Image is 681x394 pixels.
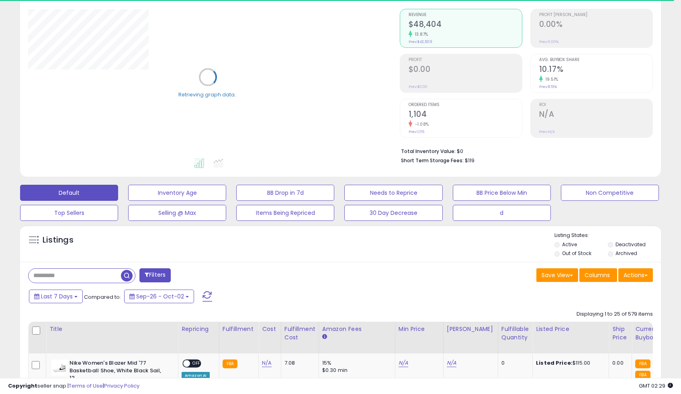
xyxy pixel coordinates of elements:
span: Columns [585,271,610,279]
small: FBA [223,359,237,368]
span: 81.25 [652,359,665,367]
label: Active [562,241,577,248]
div: Current Buybox Price [635,325,677,342]
small: Prev: $42,509 [409,39,432,44]
span: Avg. Buybox Share [539,58,652,62]
label: Deactivated [616,241,646,248]
a: Terms of Use [69,382,103,390]
button: Actions [618,268,653,282]
b: Listed Price: [536,359,573,367]
div: 15% [322,359,389,367]
span: Last 7 Days [41,292,73,300]
div: [PERSON_NAME] [447,325,495,333]
button: Top Sellers [20,205,118,221]
small: Prev: 8.51% [539,84,557,89]
div: 7.08 [284,359,313,367]
button: Columns [579,268,617,282]
span: Ordered Items [409,103,522,107]
div: Cost [262,325,278,333]
span: OFF [190,360,203,367]
li: $0 [401,146,647,155]
p: Listing States: [554,232,661,239]
small: Prev: N/A [539,129,555,134]
div: Title [49,325,175,333]
span: ROI [539,103,652,107]
div: 0 [501,359,526,367]
button: BB Price Below Min [453,185,551,201]
h2: $0.00 [409,65,522,76]
small: 13.87% [412,31,428,37]
strong: Copyright [8,382,37,390]
span: Profit [PERSON_NAME] [539,13,652,17]
h2: N/A [539,110,652,120]
small: Prev: $0.00 [409,84,427,89]
button: 30 Day Decrease [344,205,442,221]
h2: 0.00% [539,20,652,31]
button: Selling @ Max [128,205,226,221]
button: Needs to Reprice [344,185,442,201]
small: -1.08% [412,121,429,127]
div: Ship Price [612,325,628,342]
div: Min Price [399,325,440,333]
span: $119 [465,157,474,164]
label: Out of Stock [562,250,591,257]
button: d [453,205,551,221]
label: Archived [616,250,637,257]
small: Prev: 1,116 [409,129,424,134]
h2: 1,104 [409,110,522,120]
div: $115.00 [536,359,603,367]
button: Items Being Repriced [236,205,334,221]
div: Listed Price [536,325,605,333]
small: FBA [635,359,650,368]
div: Retrieving graph data.. [178,91,237,98]
div: Fulfillment [223,325,255,333]
a: Privacy Policy [104,382,139,390]
button: Default [20,185,118,201]
button: Last 7 Days [29,290,83,303]
span: Revenue [409,13,522,17]
span: Profit [409,58,522,62]
a: N/A [447,359,456,367]
a: N/A [262,359,272,367]
span: Compared to: [84,293,121,301]
b: Short Term Storage Fees: [401,157,464,164]
div: 0.00 [612,359,626,367]
span: 2025-10-10 02:29 GMT [639,382,673,390]
small: 19.51% [543,76,558,82]
b: Nike Women's Blazer Mid '77 Basketball Shoe, White Black Sail, 12 [70,359,167,384]
h2: 10.17% [539,65,652,76]
h5: Listings [43,235,74,246]
button: Filters [139,268,171,282]
button: BB Drop in 7d [236,185,334,201]
button: Non Competitive [561,185,659,201]
div: Repricing [182,325,216,333]
h2: $48,404 [409,20,522,31]
a: N/A [399,359,408,367]
div: Amazon Fees [322,325,392,333]
span: Sep-26 - Oct-02 [136,292,184,300]
img: 31+FB7ose9L._SL40_.jpg [51,359,67,376]
b: Total Inventory Value: [401,148,456,155]
div: Fulfillment Cost [284,325,315,342]
button: Inventory Age [128,185,226,201]
div: $0.30 min [322,367,389,374]
button: Sep-26 - Oct-02 [124,290,194,303]
button: Save View [536,268,578,282]
small: Amazon Fees. [322,333,327,341]
div: Displaying 1 to 25 of 579 items [577,310,653,318]
div: Fulfillable Quantity [501,325,529,342]
div: seller snap | | [8,382,139,390]
small: Prev: 0.00% [539,39,558,44]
